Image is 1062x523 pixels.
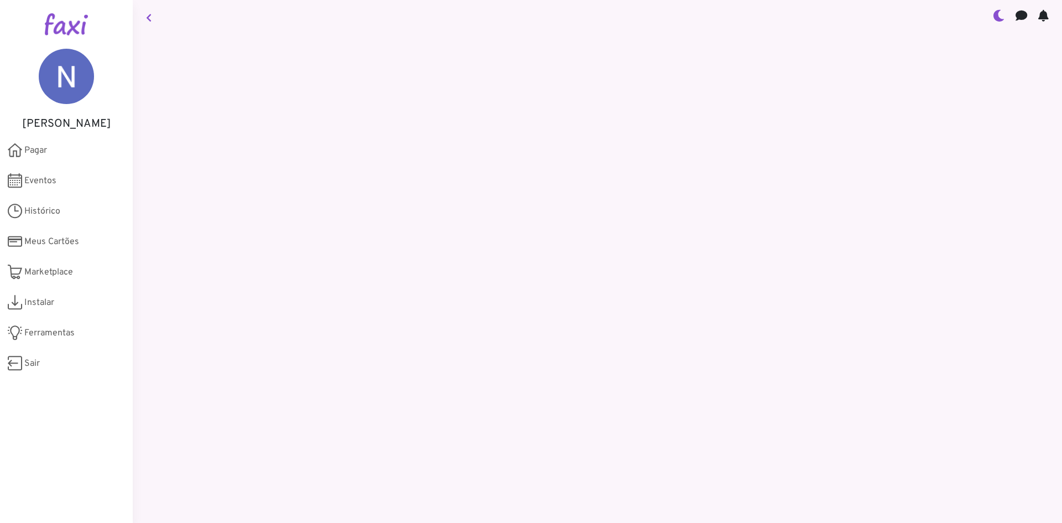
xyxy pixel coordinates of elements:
[17,117,116,131] h5: [PERSON_NAME]
[24,327,75,340] span: Ferramentas
[24,235,79,248] span: Meus Cartões
[24,205,60,218] span: Histórico
[24,266,73,279] span: Marketplace
[24,296,54,309] span: Instalar
[24,144,47,157] span: Pagar
[24,357,40,370] span: Sair
[24,174,56,188] span: Eventos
